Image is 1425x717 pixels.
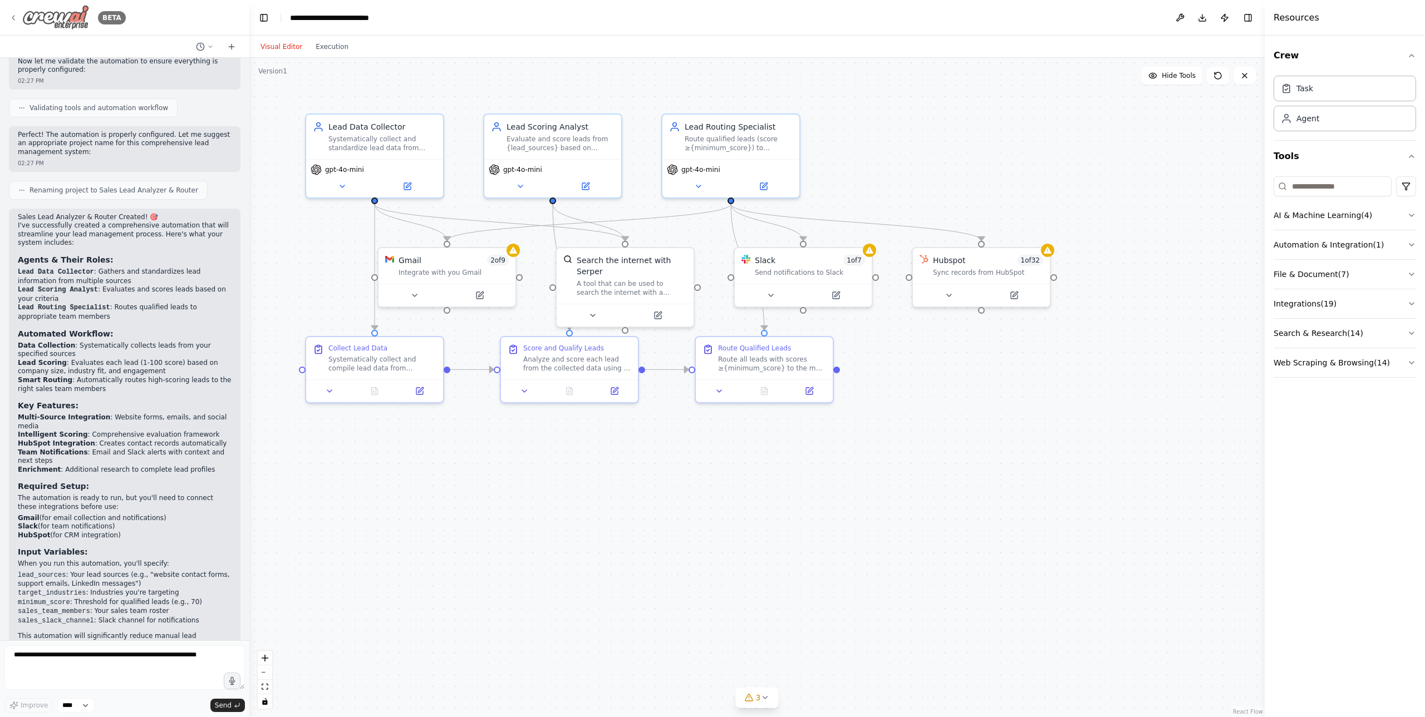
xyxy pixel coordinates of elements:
[1274,230,1416,259] button: Automation & Integration(1)
[1274,260,1416,289] button: File & Document(7)
[224,673,240,689] button: Click to speak your automation idea
[376,180,439,193] button: Open in side panel
[18,376,72,384] strong: Smart Routing
[377,247,517,308] div: GmailGmail2of9Integrate with you Gmail
[18,285,232,303] li: : Evaluates and scores leads based on your criteria
[685,121,793,132] div: Lead Routing Specialist
[258,651,272,665] button: zoom in
[18,448,88,456] strong: Team Notifications
[1162,71,1196,80] span: Hide Tools
[18,522,232,531] li: (for team notifications)
[804,289,867,302] button: Open in side panel
[718,344,791,353] div: Route Qualified Leads
[18,522,38,530] strong: Slack
[503,165,542,174] span: gpt-4o-mini
[254,40,309,53] button: Visual Editor
[18,514,40,522] strong: Gmail
[487,255,509,266] span: Number of enabled actions
[507,135,615,152] div: Evaluate and score leads from {lead_sources} based on company size, industry fit with {target_ind...
[18,439,232,448] li: : Creates contact records automatically
[1296,113,1319,124] div: Agent
[1274,71,1416,140] div: Crew
[309,40,355,53] button: Execution
[661,113,800,199] div: Lead Routing SpecialistRoute qualified leads (score ≥{minimum_score}) to appropriate sales team m...
[305,336,444,403] div: Collect Lead DataSystematically collect and compile lead data from {lead_sources} including websi...
[18,571,66,579] code: lead_sources
[448,289,511,302] button: Open in side panel
[725,204,770,330] g: Edge from b59d8f78-967c-4684-9a72-087d3c6abd13 to 0214fa59-cd64-41b6-90d2-24d7203df2cf
[18,413,232,431] li: : Website forms, emails, and social media
[18,342,75,349] strong: Data Collection
[741,255,750,264] img: Slack
[191,40,218,53] button: Switch to previous chat
[18,255,114,264] strong: Agents & Their Roles:
[223,40,240,53] button: Start a new chat
[685,135,793,152] div: Route qualified leads (score ≥{minimum_score}) to appropriate sales team members from {sales_team...
[18,616,232,626] li: : Slack channel for notifications
[755,268,865,277] div: Send notifications to Slack
[1274,201,1416,230] button: AI & Machine Learning(4)
[1274,319,1416,348] button: Search & Research(14)
[258,651,272,709] div: React Flow controls
[399,268,509,277] div: Integrate with you Gmail
[18,632,232,658] p: This automation will significantly reduce manual lead processing time while ensuring no qualified...
[1274,11,1319,24] h4: Resources
[18,268,232,285] li: : Gathers and standardizes lead information from multiple sources
[523,355,631,373] div: Analyze and score each lead from the collected data using a comprehensive scoring framework. Eval...
[18,131,232,157] p: Perfect! The automation is properly configured. Let me suggest an appropriate project name for th...
[21,701,48,710] span: Improve
[18,213,232,222] h2: Sales Lead Analyzer & Router Created! 🎯
[756,692,761,703] span: 3
[546,384,593,398] button: No output available
[18,304,110,311] code: Lead Routing Specialist
[507,121,615,132] div: Lead Scoring Analyst
[645,364,689,375] g: Edge from 1f78915a-f1e3-49d3-824f-5314acf0ddd5 to 0214fa59-cd64-41b6-90d2-24d7203df2cf
[22,5,89,30] img: Logo
[258,694,272,709] button: toggle interactivity
[328,121,436,132] div: Lead Data Collector
[595,384,633,398] button: Open in side panel
[718,355,826,373] div: Route all leads with scores ≥{minimum_score} to the most appropriate sales team members from {sal...
[18,303,232,321] li: : Routes qualified leads to appropriate team members
[210,699,245,712] button: Send
[18,286,98,294] code: Lead Scoring Analyst
[258,680,272,694] button: fit view
[258,67,287,76] div: Version 1
[18,431,88,438] strong: Intelligent Scoring
[450,364,494,375] g: Edge from fd7845c7-8281-475f-8786-3fe7a88a22da to 1f78915a-f1e3-49d3-824f-5314acf0ddd5
[790,384,828,398] button: Open in side panel
[328,355,436,373] div: Systematically collect and compile lead data from {lead_sources} including website forms, emails,...
[755,255,775,266] div: Slack
[681,165,720,174] span: gpt-4o-mini
[18,547,88,556] strong: Input Variables:
[500,336,639,403] div: Score and Qualify LeadsAnalyze and score each lead from the collected data using a comprehensive ...
[18,598,232,607] li: : Threshold for qualified leads (e.g., 70)
[18,221,232,248] p: I've successfully created a comprehensive automation that will streamline your lead management pr...
[725,204,809,241] g: Edge from b59d8f78-967c-4684-9a72-087d3c6abd13 to e346de0b-eaed-4a22-ad05-dcaf736d55eb
[18,531,232,540] li: (for CRM integration)
[18,607,90,615] code: sales_team_members
[215,701,232,710] span: Send
[1233,709,1263,715] a: React Flow attribution
[523,344,604,353] div: Score and Qualify Leads
[18,494,232,511] p: The automation is ready to run, but you'll need to connect these integrations before use:
[626,309,689,322] button: Open in side panel
[18,329,114,338] strong: Automated Workflow:
[18,401,78,410] strong: Key Features:
[18,617,94,625] code: sales_slack_channel
[18,159,232,167] div: 02:27 PM
[1296,83,1313,94] div: Task
[18,560,232,568] p: When you run this automation, you'll specify:
[18,359,67,367] strong: Lead Scoring
[18,342,232,359] li: : Systematically collects leads from your specified sources
[736,688,779,708] button: 3
[547,204,575,330] g: Edge from 34986345-d9ab-4cbd-90d7-4dbd4982b300 to 1f78915a-f1e3-49d3-824f-5314acf0ddd5
[369,204,453,241] g: Edge from 96f89758-27b5-488b-a254-1c901feb8f09 to b2314bcc-5a00-4bcd-a1e4-21b169a686f9
[18,482,89,491] strong: Required Setup:
[1018,255,1044,266] span: Number of enabled actions
[18,599,70,606] code: minimum_score
[256,10,272,26] button: Hide left sidebar
[18,589,232,598] li: : Industries you're targeting
[982,289,1045,302] button: Open in side panel
[1240,10,1256,26] button: Hide right sidebar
